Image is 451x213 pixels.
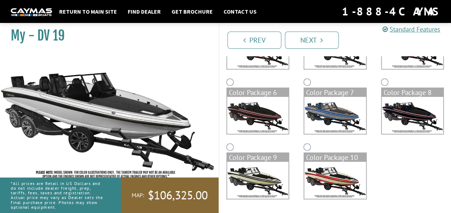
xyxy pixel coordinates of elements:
img: color_package_378.png [304,97,366,134]
span: MAP: [132,191,144,199]
a: Prev [227,32,281,49]
div: Color Package 8 [382,88,443,97]
h1: My - DV 19 [11,28,201,44]
a: Get Brochure [168,7,216,16]
img: color_package_381.png [304,162,366,199]
a: Next [285,32,339,49]
span: $106,325.00 [148,188,208,203]
img: color_package_377.png [227,97,289,134]
div: Color Package 9 [227,153,289,162]
div: Color Package 7 [304,88,366,97]
a: Return to main site [56,7,121,16]
img: color_package_379.png [382,97,443,134]
div: Color Package 6 [227,88,289,97]
a: Standard Features [382,25,440,33]
a: MAP:$106,325.00 [121,177,219,213]
div: Color Package 10 [304,153,366,162]
p: *All prices are Retail in US Dollars and do not include dealer freight, prep, tariffs, fees, taxe... [11,177,105,213]
img: white-logo-c9c8dbefe5ff5ceceb0f0178aa75bf4bb51f6bca0971e226c86eb53dfe498488.png [11,8,52,16]
img: color_package_380.png [227,162,289,199]
div: 1-888-4CAYMAS [342,4,440,19]
a: Contact Us [220,7,260,16]
a: Find Dealer [124,7,164,16]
